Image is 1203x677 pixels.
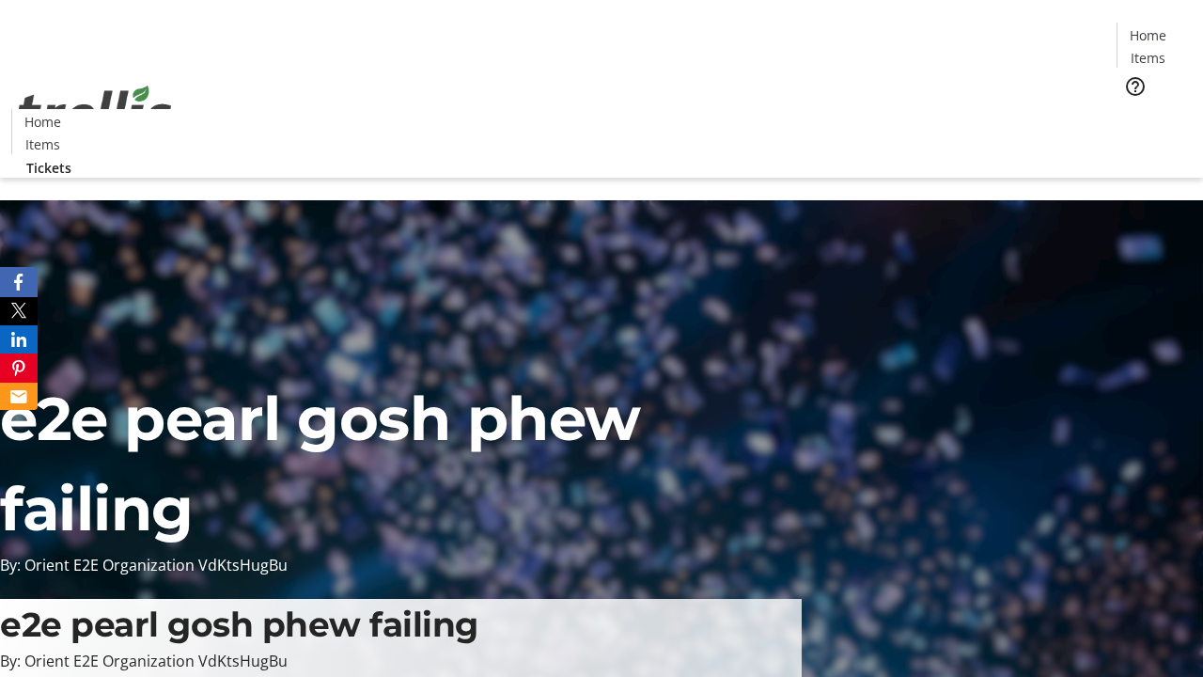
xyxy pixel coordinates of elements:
[1117,68,1154,105] button: Help
[24,112,61,132] span: Home
[1131,48,1165,68] span: Items
[12,134,72,154] a: Items
[25,134,60,154] span: Items
[12,112,72,132] a: Home
[11,158,86,178] a: Tickets
[26,158,71,178] span: Tickets
[1130,25,1166,45] span: Home
[1117,48,1178,68] a: Items
[11,65,179,159] img: Orient E2E Organization VdKtsHugBu's Logo
[1117,25,1178,45] a: Home
[1117,109,1192,129] a: Tickets
[1132,109,1177,129] span: Tickets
